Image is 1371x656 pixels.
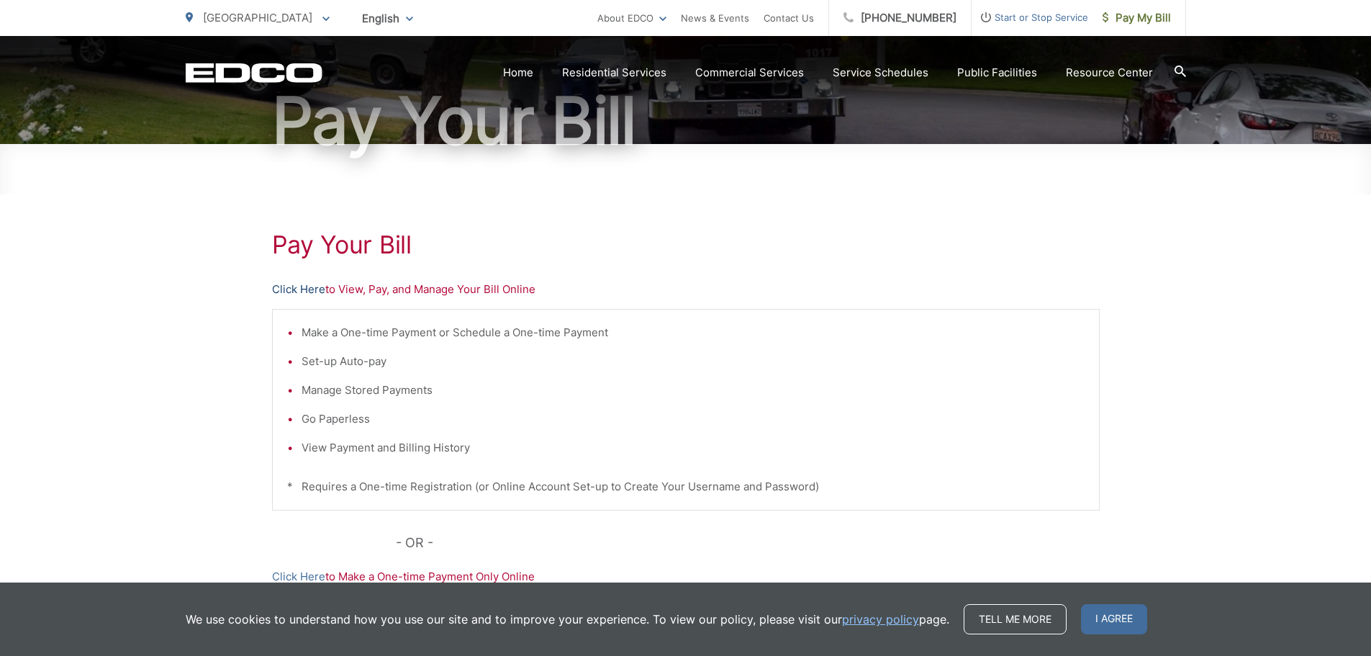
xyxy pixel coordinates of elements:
[503,64,533,81] a: Home
[396,532,1100,554] p: - OR -
[272,568,325,585] a: Click Here
[203,11,312,24] span: [GEOGRAPHIC_DATA]
[562,64,666,81] a: Residential Services
[302,382,1085,399] li: Manage Stored Payments
[302,439,1085,457] li: View Payment and Billing History
[842,611,919,628] a: privacy policy
[1066,64,1153,81] a: Resource Center
[272,281,1100,298] p: to View, Pay, and Manage Your Bill Online
[695,64,804,81] a: Commercial Services
[957,64,1037,81] a: Public Facilities
[681,9,749,27] a: News & Events
[1103,9,1171,27] span: Pay My Bill
[351,6,424,31] span: English
[272,281,325,298] a: Click Here
[272,230,1100,259] h1: Pay Your Bill
[833,64,928,81] a: Service Schedules
[186,85,1186,157] h1: Pay Your Bill
[964,604,1067,634] a: Tell me more
[764,9,814,27] a: Contact Us
[287,478,1085,495] p: * Requires a One-time Registration (or Online Account Set-up to Create Your Username and Password)
[597,9,666,27] a: About EDCO
[1081,604,1147,634] span: I agree
[302,353,1085,370] li: Set-up Auto-pay
[302,410,1085,428] li: Go Paperless
[186,63,322,83] a: EDCD logo. Return to the homepage.
[302,324,1085,341] li: Make a One-time Payment or Schedule a One-time Payment
[186,611,949,628] p: We use cookies to understand how you use our site and to improve your experience. To view our pol...
[272,568,1100,585] p: to Make a One-time Payment Only Online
